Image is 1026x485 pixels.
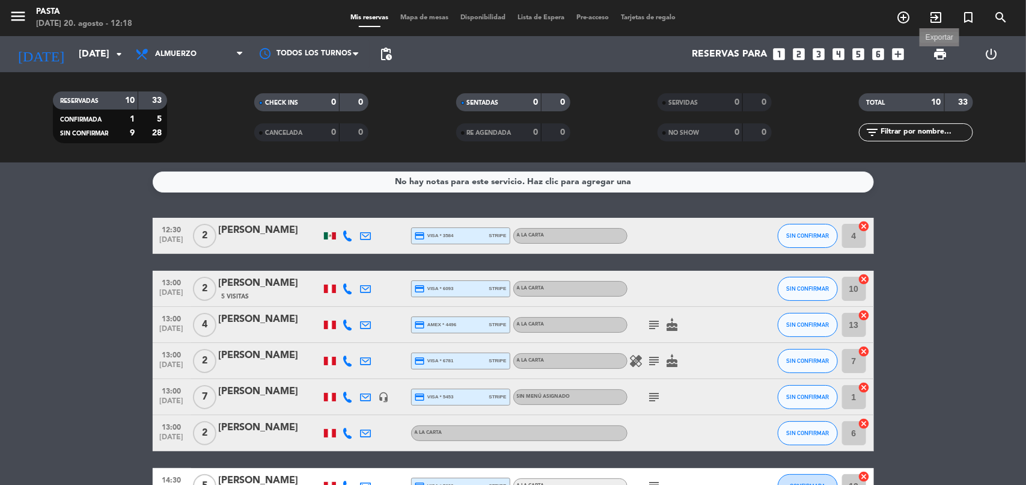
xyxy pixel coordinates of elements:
i: headset_mic [379,392,389,403]
span: 12:30 [157,222,187,236]
button: menu [9,7,27,29]
span: Disponibilidad [454,14,511,21]
span: 2 [193,421,216,445]
div: Pasta [36,6,132,18]
div: LOG OUT [966,36,1017,72]
i: credit_card [415,320,426,330]
strong: 33 [152,96,164,105]
span: SIN CONFIRMAR [786,357,829,364]
i: cancel [858,418,870,430]
div: No hay notas para este servicio. Haz clic para agregar una [395,175,631,189]
span: A la carta [517,286,545,291]
span: [DATE] [157,236,187,250]
span: stripe [489,357,507,365]
span: TOTAL [866,100,885,106]
span: 2 [193,349,216,373]
span: stripe [489,321,507,329]
span: RESERVADAS [60,98,99,104]
strong: 9 [130,129,135,137]
span: pending_actions [379,47,393,61]
div: [PERSON_NAME] [219,420,321,436]
strong: 0 [331,98,336,107]
span: A la carta [517,322,545,327]
i: add_box [891,46,906,62]
span: 13:00 [157,347,187,361]
span: 13:00 [157,311,187,325]
strong: 0 [762,98,769,107]
strong: 33 [959,98,971,107]
strong: 0 [560,98,567,107]
span: [DATE] [157,397,187,411]
button: SIN CONFIRMAR [778,385,838,409]
button: SIN CONFIRMAR [778,313,838,337]
i: add_circle_outline [896,10,911,25]
span: CHECK INS [265,100,298,106]
span: visa * 5453 [415,392,454,403]
span: 13:00 [157,419,187,433]
i: looks_5 [851,46,867,62]
span: CONFIRMADA [60,117,102,123]
span: 13:00 [157,275,187,289]
i: credit_card [415,392,426,403]
span: visa * 6093 [415,283,454,294]
span: 7 [193,385,216,409]
span: [DATE] [157,289,187,303]
span: SIN CONFIRMAR [786,430,829,436]
i: cancel [858,309,870,321]
span: A la carta [517,233,545,238]
span: 2 [193,277,216,301]
span: visa * 3584 [415,230,454,241]
span: stripe [489,393,507,401]
span: 5 Visitas [222,292,249,301]
i: looks_one [772,46,787,62]
i: looks_two [792,46,807,62]
i: cake [665,354,680,368]
div: [PERSON_NAME] [219,276,321,291]
span: A la carta [517,358,545,363]
span: Tarjetas de regalo [615,14,682,21]
i: subject [647,390,662,404]
i: cancel [858,345,870,357]
i: cancel [858,382,870,394]
strong: 0 [331,128,336,137]
strong: 0 [734,128,739,137]
span: print [933,47,947,61]
span: SERVIDAS [668,100,698,106]
strong: 28 [152,129,164,137]
strong: 0 [560,128,567,137]
strong: 10 [125,96,135,105]
i: search [994,10,1008,25]
i: cake [665,318,680,332]
i: looks_4 [831,46,847,62]
strong: 0 [359,98,366,107]
span: NO SHOW [668,130,699,136]
i: cancel [858,273,870,285]
strong: 10 [932,98,941,107]
i: credit_card [415,283,426,294]
span: Almuerzo [155,50,197,58]
i: filter_list [865,125,879,140]
span: Sin menú asignado [517,394,570,399]
button: SIN CONFIRMAR [778,421,838,445]
span: 2 [193,224,216,248]
span: Mis reservas [344,14,394,21]
div: [PERSON_NAME] [219,384,321,400]
span: SIN CONFIRMAR [60,131,108,137]
span: SENTADAS [467,100,499,106]
button: SIN CONFIRMAR [778,277,838,301]
div: [PERSON_NAME] [219,348,321,363]
span: SIN CONFIRMAR [786,321,829,328]
span: visa * 6781 [415,356,454,366]
i: subject [647,354,662,368]
span: RE AGENDADA [467,130,511,136]
span: SIN CONFIRMAR [786,285,829,292]
button: SIN CONFIRMAR [778,224,838,248]
span: Pre-acceso [570,14,615,21]
i: exit_to_app [929,10,943,25]
i: looks_6 [871,46,887,62]
i: cancel [858,471,870,483]
span: 13:00 [157,383,187,397]
i: turned_in_not [961,10,976,25]
span: A la carta [415,430,442,435]
div: [DATE] 20. agosto - 12:18 [36,18,132,30]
